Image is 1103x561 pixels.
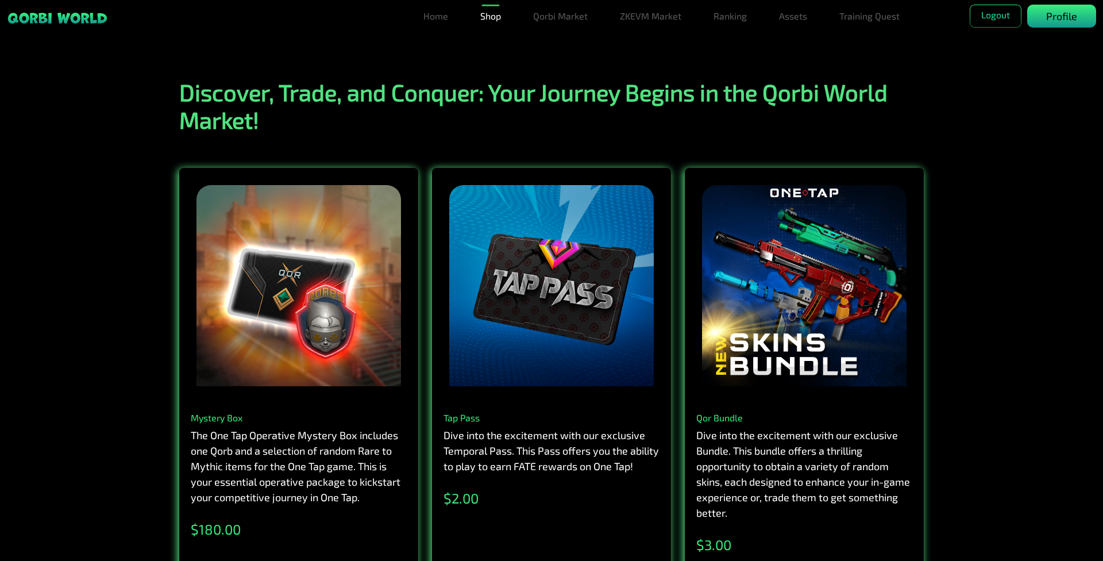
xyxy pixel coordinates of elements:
[443,488,660,505] div: $ 2 .00
[774,5,812,28] a: Assets
[529,5,592,28] a: Qorbi Market
[476,5,506,28] a: Shop
[696,412,912,423] h4: Qor Bundle
[7,11,108,25] img: sticky brand-logo
[696,535,912,552] div: $ 3 .00
[172,78,931,133] h1: Discover, Trade, and Conquer: Your Journey Begins in the Qorbi World Market!
[443,428,660,474] p: Dive into the excitement with our exclusive Temporal Pass. This Pass offers you the ability to pl...
[709,5,751,28] a: Ranking
[191,519,407,536] div: $ 180 .00
[615,5,686,28] a: ZKEVM Market
[696,428,912,521] p: Dive into the excitement with our exclusive Bundle. This bundle offers a thrilling opportunity to...
[191,412,407,423] h4: Mystery Box
[1046,9,1077,24] p: Profile
[191,428,407,505] p: The One Tap Operative Mystery Box includes one Qorb and a selection of random Rare to Mythic item...
[835,5,904,28] a: Training Quest
[970,5,1021,28] button: Logout
[443,412,660,423] h4: Tap Pass
[419,5,453,28] a: Home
